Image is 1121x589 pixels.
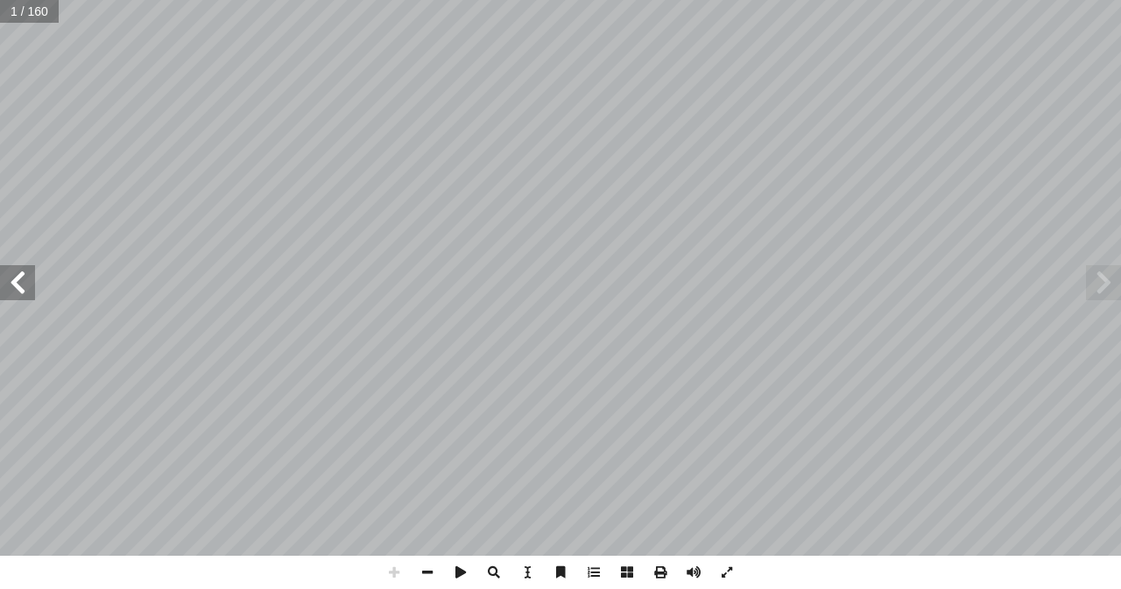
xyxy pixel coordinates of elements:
[677,556,710,589] span: صوت
[377,556,411,589] span: تكبير
[477,556,511,589] span: يبحث
[610,556,644,589] span: الصفحات
[544,556,577,589] span: إشارة مرجعية
[577,556,610,589] span: جدول المحتويات
[511,556,544,589] span: حدد الأداة
[444,556,477,589] span: التشغيل التلقائي
[411,556,444,589] span: التصغير
[644,556,677,589] span: مطبعة
[710,556,744,589] span: تبديل ملء الشاشة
